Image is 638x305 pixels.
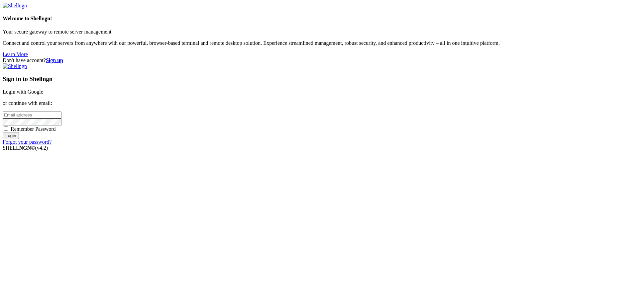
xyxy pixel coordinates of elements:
span: SHELL © [3,145,48,151]
p: or continue with email: [3,100,635,106]
span: 4.2.0 [35,145,48,151]
p: Your secure gateway to remote server management. [3,29,635,35]
b: NGN [19,145,31,151]
input: Email address [3,112,61,118]
h3: Sign in to Shellngn [3,75,635,83]
input: Login [3,132,19,139]
div: Don't have account? [3,57,635,63]
span: Remember Password [11,126,56,132]
img: Shellngn [3,3,27,9]
a: Login with Google [3,89,43,95]
input: Remember Password [4,126,8,131]
a: Sign up [46,57,63,63]
p: Connect and control your servers from anywhere with our powerful, browser-based terminal and remo... [3,40,635,46]
a: Learn More [3,51,28,57]
img: Shellngn [3,63,27,69]
h4: Welcome to Shellngn! [3,16,635,22]
a: Forgot your password? [3,139,52,145]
